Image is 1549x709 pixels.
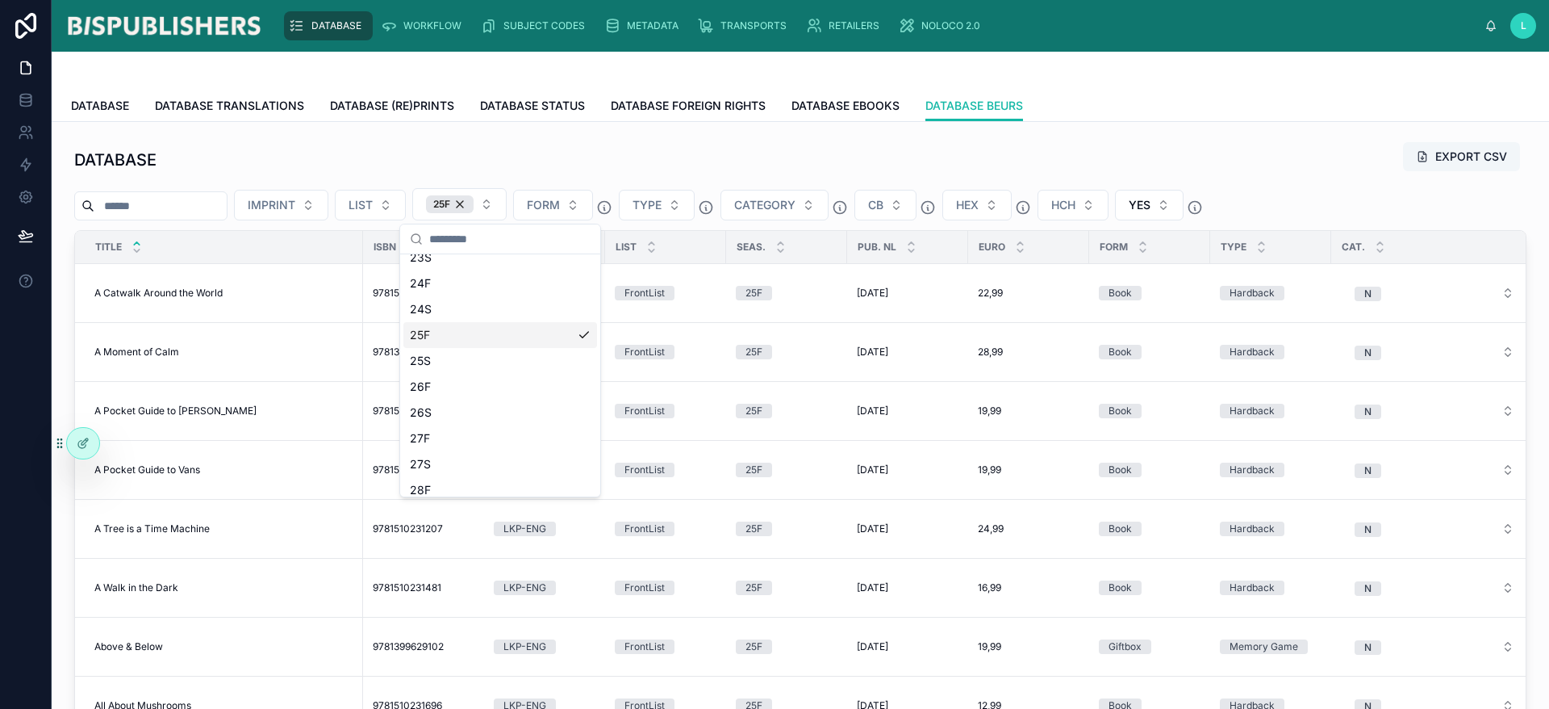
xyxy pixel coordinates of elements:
[403,348,597,374] div: 25S
[1364,346,1372,360] div: N
[94,522,210,535] span: A Tree is a Time Machine
[857,346,958,359] a: [DATE]
[857,522,888,535] span: [DATE]
[1099,640,1200,654] a: Giftbox
[857,464,958,476] a: [DATE]
[400,254,600,497] div: Suggestions
[1220,581,1321,595] a: Hardback
[1364,405,1372,419] div: N
[373,522,443,535] span: 9781510231207
[1342,241,1365,254] span: CAT.
[1341,278,1528,308] a: Select Button
[373,464,474,476] a: 9781529444803
[736,463,837,477] a: 25F
[615,345,716,359] a: FrontList
[736,404,837,418] a: 25F
[94,581,178,594] span: A Walk in the Dark
[978,346,1079,359] a: 28,99
[857,640,958,653] a: [DATE]
[494,581,595,595] a: LKP-ENG
[1341,396,1528,426] a: Select Button
[1220,522,1321,536] a: Hardback
[1221,241,1246,254] span: TYPE
[615,581,716,595] a: FrontList
[624,286,665,300] div: FrontList
[978,346,1003,359] span: 28,99
[373,346,445,359] span: 9781399628372
[349,197,373,213] span: LIST
[857,405,888,417] span: [DATE]
[527,197,560,213] span: FORM
[1220,463,1321,477] a: Hardback
[829,19,879,32] span: RETAILERS
[791,98,900,114] span: DATABASE EBOOKS
[857,522,958,535] a: [DATE]
[736,581,837,595] a: 25F
[94,464,200,476] span: A Pocket Guide to Vans
[403,477,597,503] div: 28F
[925,91,1023,122] a: DATABASE BEURS
[426,195,474,213] button: Unselect I_25_F
[745,463,762,477] div: 25F
[1342,396,1527,426] button: Select Button
[720,19,787,32] span: TRANSPORTS
[1364,287,1372,301] div: N
[745,640,762,654] div: 25F
[1342,632,1527,661] button: Select Button
[1364,640,1372,655] div: N
[503,640,546,654] div: LKP-ENG
[373,581,441,594] span: 9781510231481
[1099,522,1200,536] a: Book
[94,346,179,359] span: A Moment of Calm
[494,640,595,654] a: LKP-ENG
[65,13,263,39] img: App logo
[373,287,441,300] span: 9781510231108
[94,522,353,535] a: A Tree is a Time Machine
[736,640,837,654] a: 25F
[619,190,695,220] button: Select Button
[330,91,454,124] a: DATABASE (RE)PRINTS
[95,241,122,254] span: TITLE
[94,640,163,653] span: Above & Below
[611,98,766,114] span: DATABASE FOREIGN RIGHTS
[476,11,596,40] a: SUBJECT CODES
[978,522,1004,535] span: 24,99
[616,241,637,254] span: LIST
[857,581,958,594] a: [DATE]
[480,98,585,114] span: DATABASE STATUS
[276,8,1484,44] div: scrollable content
[868,197,883,213] span: CB
[1099,286,1200,300] a: Book
[1109,581,1132,595] div: Book
[1220,640,1321,654] a: Memory Game
[857,287,958,300] a: [DATE]
[1220,404,1321,418] a: Hardback
[978,405,1079,417] a: 19,99
[978,581,1001,594] span: 16,99
[1341,573,1528,603] a: Select Button
[978,464,1079,476] a: 19,99
[745,581,762,595] div: 25F
[311,19,361,32] span: DATABASE
[155,91,304,124] a: DATABASE TRANSLATIONS
[956,197,979,213] span: HEX
[403,374,597,400] div: 26F
[1521,19,1526,32] span: L
[857,581,888,594] span: [DATE]
[1038,190,1109,220] button: Select Button
[284,11,373,40] a: DATABASE
[1099,345,1200,359] a: Book
[857,346,888,359] span: [DATE]
[330,98,454,114] span: DATABASE (RE)PRINTS
[599,11,690,40] a: METADATA
[1230,640,1298,654] div: Memory Game
[1051,197,1075,213] span: HCH
[745,286,762,300] div: 25F
[857,464,888,476] span: [DATE]
[1220,345,1321,359] a: Hardback
[373,640,444,653] span: 9781399629102
[373,346,474,359] a: 9781399628372
[1364,581,1372,596] div: N
[978,522,1079,535] a: 24,99
[857,405,958,417] a: [DATE]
